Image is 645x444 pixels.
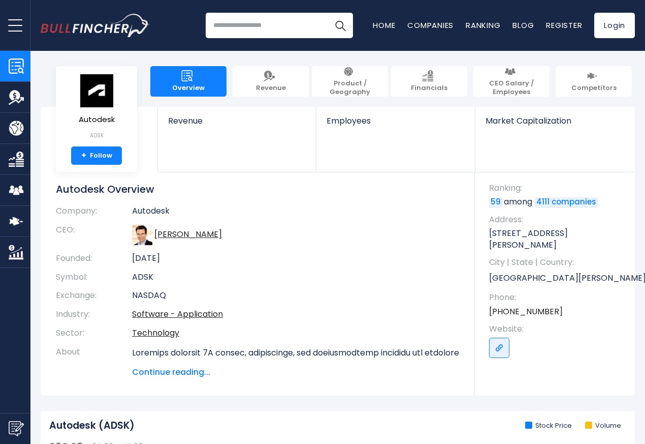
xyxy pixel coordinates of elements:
span: Autodesk [79,115,115,124]
button: Search [328,13,353,38]
small: ADSK [79,132,115,140]
td: NASDAQ [132,286,460,305]
a: 4111 companies [535,197,598,208]
a: Technology [132,327,179,339]
a: Financials [391,66,467,97]
p: [GEOGRAPHIC_DATA][PERSON_NAME] | [GEOGRAPHIC_DATA] | US [489,271,625,286]
strong: + [81,151,86,160]
span: Ranking: [489,183,625,194]
span: Phone: [489,292,625,303]
a: Revenue [158,107,316,143]
a: Companies [407,20,454,31]
p: among [489,196,625,208]
th: Founded: [56,249,132,268]
th: Symbol: [56,268,132,287]
th: About [56,343,132,378]
span: Employees [327,116,464,126]
a: ceo [154,228,222,240]
span: Financials [411,84,447,93]
th: Exchange: [56,286,132,305]
span: Continue reading... [132,366,460,378]
img: andrew-anagnost.jpg [132,225,152,245]
a: Go to homepage [41,14,150,37]
th: Industry: [56,305,132,324]
th: Company: [56,206,132,221]
a: Revenue [233,66,309,97]
span: Website: [489,323,625,335]
a: +Follow [71,146,122,165]
a: [PHONE_NUMBER] [489,306,563,317]
a: Software - Application [132,308,223,320]
a: Home [373,20,395,31]
a: Market Capitalization [475,107,634,143]
img: bullfincher logo [41,14,150,37]
a: CEO Salary / Employees [473,66,550,97]
span: Market Capitalization [486,116,624,126]
li: Stock Price [525,422,572,430]
span: Revenue [256,84,286,93]
a: 59 [489,197,502,208]
span: Address: [489,214,625,225]
a: Overview [150,66,227,97]
th: Sector: [56,324,132,343]
h2: Autodesk (ADSK) [49,420,135,432]
a: Go to link [489,338,509,358]
a: Competitors [556,66,632,97]
th: CEO: [56,221,132,249]
span: Revenue [168,116,306,126]
a: Ranking [466,20,500,31]
h1: Autodesk Overview [56,183,460,196]
a: Product / Geography [312,66,388,97]
a: Employees [316,107,474,143]
span: Product / Geography [317,79,383,97]
span: CEO Salary / Employees [478,79,544,97]
span: City | State | Country: [489,257,625,268]
td: ADSK [132,268,460,287]
a: Blog [512,20,534,31]
span: Overview [172,84,205,93]
a: Login [594,13,635,38]
td: [DATE] [132,249,460,268]
p: [STREET_ADDRESS][PERSON_NAME] [489,228,625,251]
span: Competitors [571,84,617,93]
a: Autodesk ADSK [78,73,115,146]
td: Autodesk [132,206,460,221]
li: Volume [585,422,621,430]
a: Register [546,20,582,31]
